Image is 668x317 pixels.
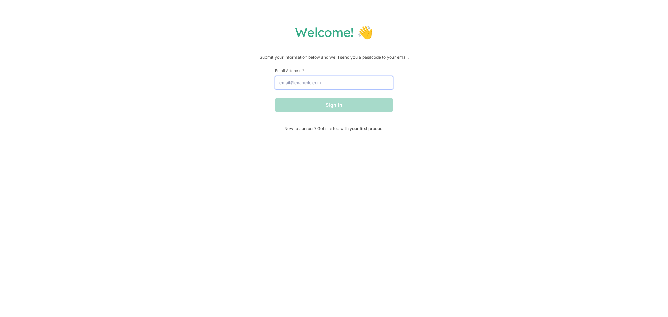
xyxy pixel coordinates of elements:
[275,68,393,73] label: Email Address
[275,76,393,90] input: email@example.com
[275,126,393,131] span: New to Juniper? Get started with your first product
[7,54,661,61] p: Submit your information below and we'll send you a passcode to your email.
[302,68,304,73] span: This field is required.
[7,24,661,40] h1: Welcome! 👋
